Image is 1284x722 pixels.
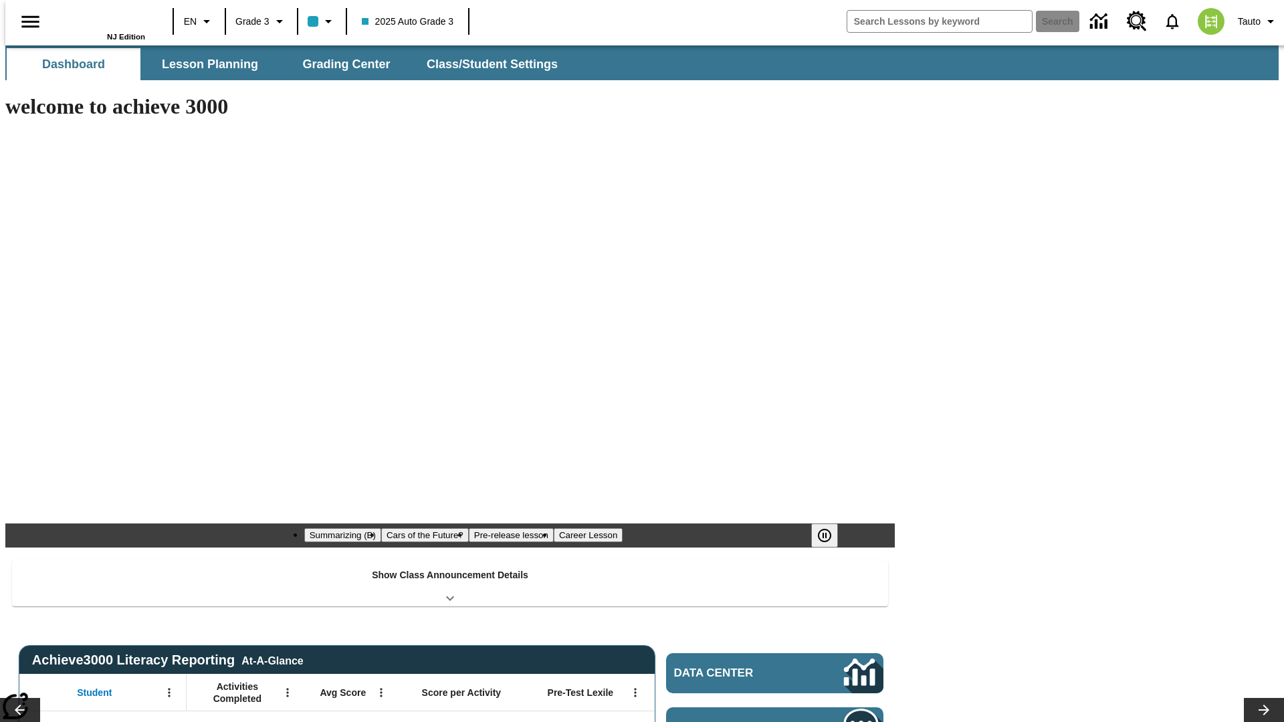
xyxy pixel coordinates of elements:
span: Avg Score [320,687,366,699]
button: Language: EN, Select a language [178,9,221,33]
a: Resource Center, Will open in new tab [1119,3,1155,39]
span: Dashboard [42,57,105,72]
span: EN [184,15,197,29]
button: Pause [811,523,838,548]
span: 2025 Auto Grade 3 [362,15,454,29]
span: Lesson Planning [162,57,258,72]
button: Dashboard [7,48,140,80]
span: Score per Activity [422,687,502,699]
button: Profile/Settings [1233,9,1284,33]
button: Class color is light blue. Change class color [302,9,342,33]
span: Tauto [1238,15,1261,29]
button: Slide 4 Career Lesson [554,528,623,542]
div: Show Class Announcement Details [12,560,888,606]
a: Home [58,6,145,33]
div: SubNavbar [5,48,570,80]
button: Slide 2 Cars of the Future? [381,528,469,542]
a: Data Center [1082,3,1119,40]
button: Slide 1 Summarizing (B) [304,528,381,542]
button: Lesson carousel, Next [1244,698,1284,722]
div: At-A-Glance [241,652,303,667]
span: Activities Completed [193,681,282,705]
button: Class/Student Settings [416,48,568,80]
a: Data Center [666,653,883,693]
img: avatar image [1198,8,1224,35]
button: Open Menu [159,683,179,703]
button: Grade: Grade 3, Select a grade [230,9,293,33]
div: Pause [811,523,851,548]
button: Slide 3 Pre-release lesson [469,528,554,542]
button: Open Menu [278,683,298,703]
input: search field [847,11,1032,32]
button: Open Menu [371,683,391,703]
button: Open Menu [625,683,645,703]
button: Select a new avatar [1190,4,1233,39]
button: Open side menu [11,2,50,41]
span: Achieve3000 Literacy Reporting [32,652,304,668]
span: NJ Edition [107,33,145,41]
span: Class/Student Settings [427,57,558,72]
div: Home [58,5,145,41]
h1: welcome to achieve 3000 [5,94,895,119]
a: Notifications [1155,4,1190,39]
div: SubNavbar [5,45,1279,80]
span: Grading Center [302,57,390,72]
span: Student [77,687,112,699]
span: Data Center [674,667,799,680]
p: Show Class Announcement Details [372,568,528,582]
button: Lesson Planning [143,48,277,80]
span: Pre-Test Lexile [548,687,614,699]
span: Grade 3 [235,15,270,29]
button: Grading Center [280,48,413,80]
